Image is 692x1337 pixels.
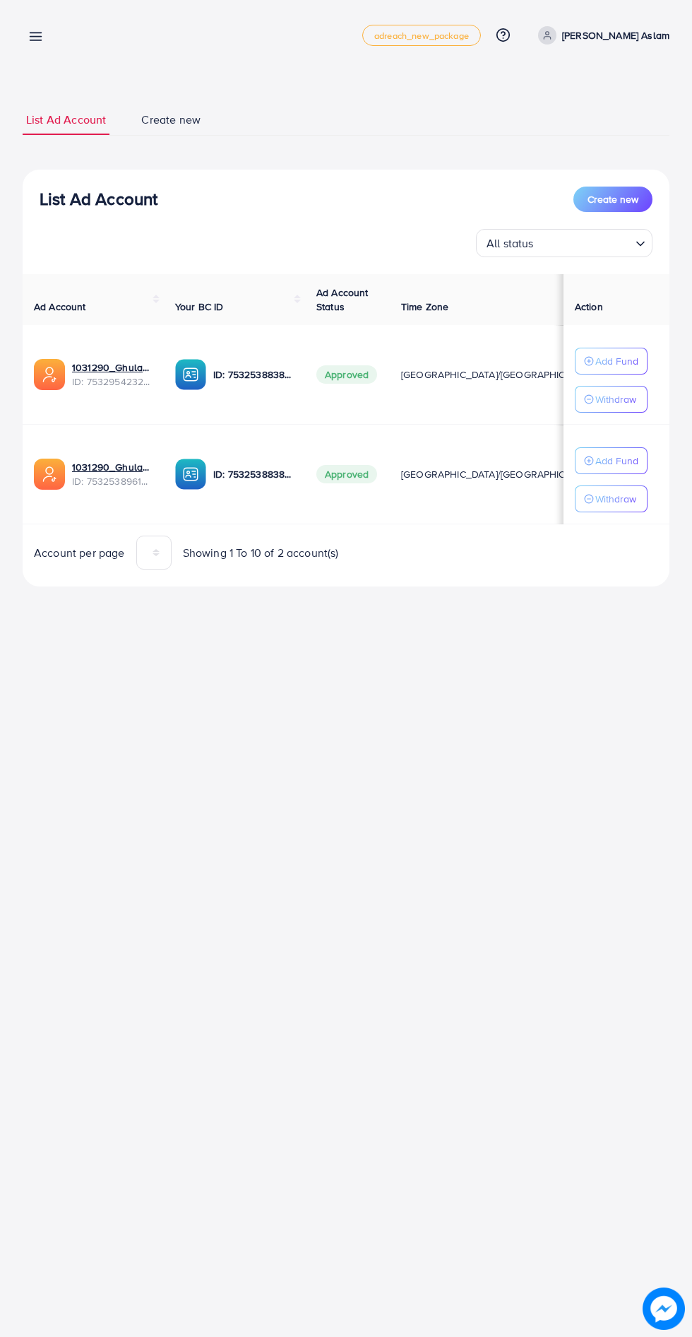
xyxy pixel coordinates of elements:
[562,27,669,44] p: [PERSON_NAME] Aslam
[575,386,648,413] button: Withdraw
[362,25,481,46] a: adreach_new_package
[141,112,201,128] span: Create new
[72,474,153,488] span: ID: 7532538961244635153
[595,353,638,370] p: Add Fund
[34,545,125,561] span: Account per page
[34,459,65,490] img: ic-ads-acc.e4c84228.svg
[401,300,448,314] span: Time Zone
[175,459,206,490] img: ic-ba-acc.ded83a64.svg
[401,367,597,382] span: [GEOGRAPHIC_DATA]/[GEOGRAPHIC_DATA]
[538,230,630,254] input: Search for option
[316,465,377,483] span: Approved
[643,1288,685,1330] img: image
[72,460,153,489] div: <span class='underline'>1031290_Ghulam Rasool Aslam_1753805901568</span></br>7532538961244635153
[213,466,294,483] p: ID: 7532538838637019152
[401,467,597,481] span: [GEOGRAPHIC_DATA]/[GEOGRAPHIC_DATA]
[213,366,294,383] p: ID: 7532538838637019152
[575,348,648,375] button: Add Fund
[575,485,648,512] button: Withdraw
[595,452,638,469] p: Add Fund
[34,300,86,314] span: Ad Account
[175,359,206,390] img: ic-ba-acc.ded83a64.svg
[316,285,369,314] span: Ad Account Status
[40,189,157,209] h3: List Ad Account
[476,229,652,257] div: Search for option
[72,360,153,389] div: <span class='underline'>1031290_Ghulam Rasool Aslam 2_1753902599199</span></br>7532954232266326017
[575,447,648,474] button: Add Fund
[575,300,603,314] span: Action
[183,545,339,561] span: Showing 1 To 10 of 2 account(s)
[175,300,224,314] span: Your BC ID
[374,31,469,40] span: adreach_new_package
[34,359,65,390] img: ic-ads-acc.e4c84228.svg
[573,187,652,212] button: Create new
[532,26,669,45] a: [PERSON_NAME] Aslam
[72,375,153,389] span: ID: 7532954232266326017
[587,192,638,206] span: Create new
[595,391,636,408] p: Withdraw
[72,360,153,375] a: 1031290_Ghulam Rasool Aslam 2_1753902599199
[26,112,106,128] span: List Ad Account
[484,233,537,254] span: All status
[595,490,636,507] p: Withdraw
[316,365,377,384] span: Approved
[72,460,153,474] a: 1031290_Ghulam Rasool Aslam_1753805901568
